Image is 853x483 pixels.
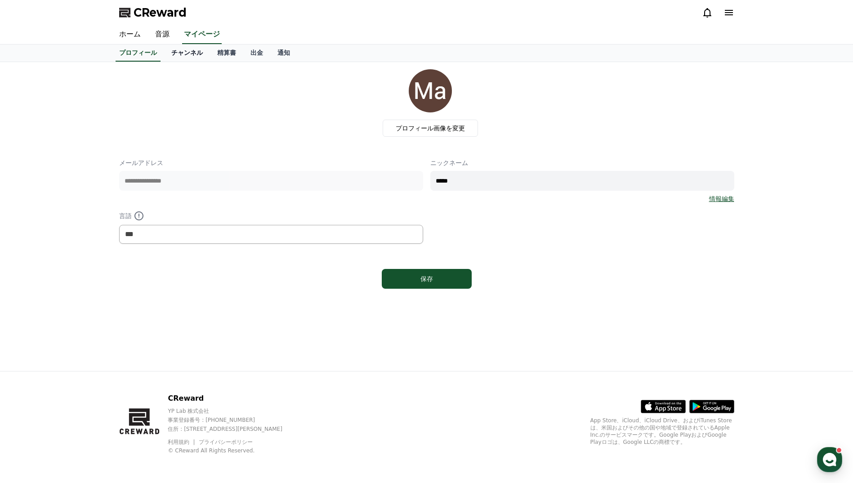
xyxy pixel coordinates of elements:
[382,269,472,289] button: 保存
[168,393,298,404] p: CReward
[590,417,734,446] p: App Store、iCloud、iCloud Drive、およびiTunes Storeは、米国およびその他の国や地域で登録されているApple Inc.のサービスマークです。Google P...
[430,158,734,167] p: ニックネーム
[59,285,116,308] a: Messages
[270,45,297,62] a: 通知
[164,45,210,62] a: チャンネル
[116,285,173,308] a: Settings
[168,447,298,454] p: © CReward All Rights Reserved.
[119,210,423,221] p: 言語
[3,285,59,308] a: Home
[148,25,177,44] a: 音源
[168,425,298,433] p: 住所 : [STREET_ADDRESS][PERSON_NAME]
[709,194,734,203] a: 情報編集
[134,5,187,20] span: CReward
[119,158,423,167] p: メールアドレス
[168,407,298,415] p: YP Lab 株式会社
[133,299,155,306] span: Settings
[168,439,196,445] a: 利用規約
[400,274,454,283] div: 保存
[243,45,270,62] a: 出金
[383,120,478,137] label: プロフィール画像を変更
[23,299,39,306] span: Home
[182,25,222,44] a: マイページ
[119,5,187,20] a: CReward
[112,25,148,44] a: ホーム
[75,299,101,306] span: Messages
[168,416,298,424] p: 事業登録番号 : [PHONE_NUMBER]
[116,45,161,62] a: プロフィール
[409,69,452,112] img: profile_image
[210,45,243,62] a: 精算書
[199,439,253,445] a: プライバシーポリシー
